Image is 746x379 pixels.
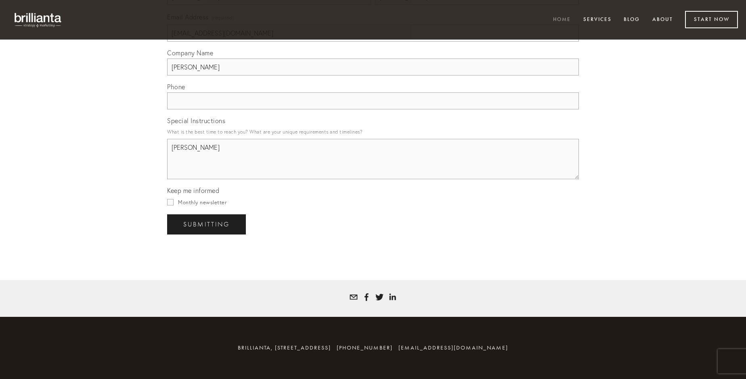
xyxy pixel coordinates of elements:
a: Tatyana White [375,293,383,301]
a: Home [548,13,576,27]
a: Start Now [685,11,738,28]
img: brillianta - research, strategy, marketing [8,8,69,31]
a: [EMAIL_ADDRESS][DOMAIN_NAME] [398,344,508,351]
a: Tatyana White [388,293,396,301]
span: Keep me informed [167,186,219,195]
a: tatyana@brillianta.com [350,293,358,301]
a: About [647,13,678,27]
a: Tatyana Bolotnikov White [363,293,371,301]
button: SubmittingSubmitting [167,214,246,235]
span: Phone [167,83,185,91]
span: Company Name [167,49,213,57]
span: Special Instructions [167,117,225,125]
input: Monthly newsletter [167,199,174,205]
span: brillianta, [STREET_ADDRESS] [238,344,331,351]
span: Monthly newsletter [178,199,226,205]
a: Blog [618,13,645,27]
span: [PHONE_NUMBER] [337,344,393,351]
textarea: [PERSON_NAME] [167,139,579,179]
a: Services [578,13,617,27]
p: What is the best time to reach you? What are your unique requirements and timelines? [167,126,579,137]
span: Submitting [183,221,230,228]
